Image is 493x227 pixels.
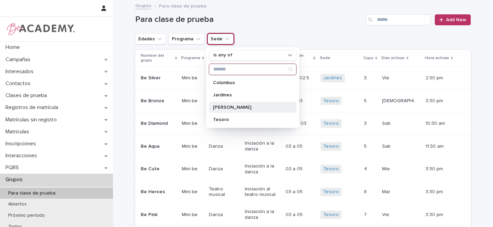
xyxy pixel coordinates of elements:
[135,158,471,181] tr: Be CuteMini beDanzaIniciación a la danza03 a 0503 a 05 Tesoro 44 MieMie 3:30 pm
[364,211,368,218] p: 7
[3,44,25,51] p: Home
[323,121,339,126] a: Tesoro
[323,166,339,172] a: Tesoro
[209,166,239,172] p: Danza
[213,105,286,110] p: [PERSON_NAME]
[426,212,460,218] p: 3:30 pm
[286,142,304,149] p: 03 a 05
[363,54,374,62] p: Cupo
[207,34,234,44] button: Sede
[169,34,205,44] button: Programa
[382,74,391,81] p: Vie
[426,166,460,172] p: 3:30 pm
[382,188,392,195] p: Mar
[135,1,151,9] a: Grupos
[323,144,339,149] a: Tesoro
[141,166,176,172] p: Be Cute
[364,74,368,81] p: 3
[382,165,391,172] p: Mie
[286,211,304,218] p: 03 a 05
[213,80,286,85] p: Columbus
[182,98,203,104] p: Mini be
[5,22,76,36] img: WPrjXfSUmiLcdUfaYY4Q
[135,67,471,90] tr: Be SilverMini beDanza / músicaIniciación artística01.5 a 02.501.5 a 02.5 Jardines 33 VieVie 2:30 pm
[426,98,460,104] p: 3:30 pm
[135,15,363,25] h1: Para clase de prueba
[182,166,203,172] p: Mini be
[182,189,203,195] p: Mini be
[135,34,166,44] button: Edades
[182,75,203,81] p: Mini be
[435,14,471,25] a: Add New
[364,188,368,195] p: 8
[3,104,64,111] p: Registros de matrícula
[245,163,280,175] p: Iniciación a la danza
[141,144,176,149] p: Be Aqua
[3,92,52,99] p: Clases de prueba
[141,98,176,104] p: Be Bronze
[135,203,471,226] tr: Be PinkMini beDanzaIniciación a la danza03 a 0503 a 05 Tesoro 77 VieVie 3:30 pm
[3,201,32,207] p: Abiertos
[3,56,36,63] p: Campañas
[135,181,471,203] tr: Be HeroesMini beTeatro musicalIniciación al teatro musical03 a 0503 a 05 Tesoro 88 MarMar 3:30 pm
[3,68,39,75] p: Interesados
[141,121,176,126] p: Be Diamond
[159,2,206,9] p: Para clase de prueba
[141,52,173,65] p: Nombre del grupo
[425,54,449,62] p: Hora activas
[182,144,203,149] p: Mini be
[426,189,460,195] p: 3:30 pm
[364,142,368,149] p: 5
[141,189,176,195] p: Be Heroes
[426,75,460,81] p: 2:30 pm
[213,117,286,122] p: Tesoro
[3,117,62,123] p: Matrículas sin registro
[364,119,368,126] p: 3
[3,141,41,147] p: Inscripciones
[286,188,304,195] p: 03 a 05
[135,90,471,112] tr: Be BronzeMini beDanza / músicaIniciación artística02 a 0302 a 03 Tesoro 55 [DEMOGRAPHIC_DATA][DEM...
[245,209,280,221] p: Iniciación a la danza
[141,75,176,81] p: Be Silver
[135,112,471,135] tr: Be DiamondMini beDanza / músicaIniciación artística02.5 a 0302.5 a 03 Tesoro 33 SabSab 10:30 am
[213,93,286,97] p: Jardines
[382,97,421,104] p: [DEMOGRAPHIC_DATA]
[364,165,368,172] p: 4
[323,189,339,195] a: Tesoro
[182,121,203,126] p: Mini be
[209,64,296,75] div: Search
[209,212,239,218] p: Danza
[382,119,392,126] p: Sab
[426,144,460,149] p: 11:30 am
[323,75,342,81] a: Jardines
[209,144,239,149] p: Danza
[213,52,232,58] p: is any of
[381,54,405,62] p: Días activas
[182,212,203,218] p: Mini be
[181,54,200,62] p: Programa
[323,98,339,104] a: Tesoro
[209,186,239,198] p: Teatro musical
[3,164,24,171] p: PQRS
[3,129,35,135] p: Matriculas
[382,211,391,218] p: Vie
[320,54,330,62] p: Sede
[446,17,466,22] span: Add New
[366,14,431,25] input: Search
[141,212,176,218] p: Be Pink
[364,97,368,104] p: 5
[323,212,339,218] a: Tesoro
[3,152,42,159] p: Interacciones
[286,165,304,172] p: 03 a 05
[3,190,61,196] p: Para clase de prueba
[3,213,50,218] p: Próximo período
[209,64,296,75] input: Search
[382,142,392,149] p: Sab
[135,135,471,158] tr: Be AquaMini beDanzaIniciación a la danza03 a 0503 a 05 Tesoro 55 SabSab 11:30 am
[426,121,460,126] p: 10:30 am
[245,186,280,198] p: Iniciación al teatro musical
[245,141,280,152] p: Iniciación a la danza
[3,176,28,183] p: Grupos
[3,80,36,87] p: Contactos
